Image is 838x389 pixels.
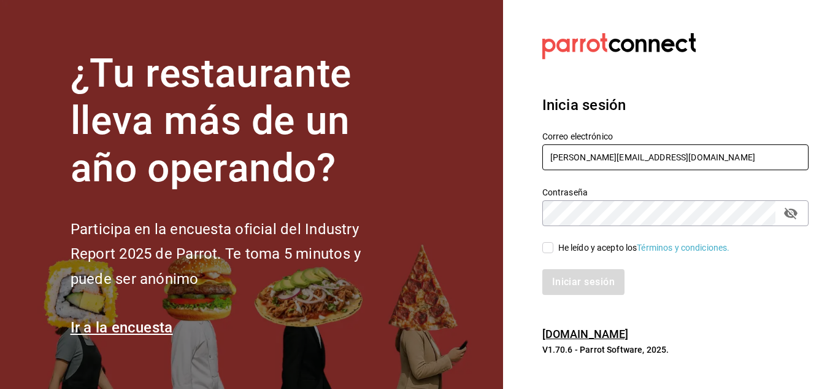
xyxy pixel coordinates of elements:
[542,144,809,170] input: Ingresa tu correo electrónico
[71,319,173,336] a: Ir a la encuesta
[542,188,809,197] label: Contraseña
[780,203,801,224] button: passwordField
[542,328,629,340] a: [DOMAIN_NAME]
[542,94,809,116] h3: Inicia sesión
[71,217,402,292] h2: Participa en la encuesta oficial del Industry Report 2025 de Parrot. Te toma 5 minutos y puede se...
[637,243,729,253] a: Términos y condiciones.
[558,242,730,254] div: He leído y acepto los
[542,132,809,141] label: Correo electrónico
[542,344,809,356] p: V1.70.6 - Parrot Software, 2025.
[71,50,402,192] h1: ¿Tu restaurante lleva más de un año operando?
